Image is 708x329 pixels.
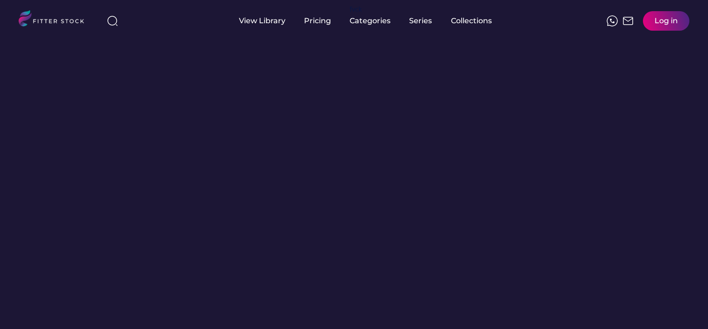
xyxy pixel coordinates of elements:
[239,16,285,26] div: View Library
[655,16,678,26] div: Log in
[350,16,390,26] div: Categories
[107,15,118,26] img: search-normal%203.svg
[19,10,92,29] img: LOGO.svg
[622,15,634,26] img: Frame%2051.svg
[350,5,362,14] div: fvck
[607,15,618,26] img: meteor-icons_whatsapp%20%281%29.svg
[304,16,331,26] div: Pricing
[409,16,432,26] div: Series
[451,16,492,26] div: Collections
